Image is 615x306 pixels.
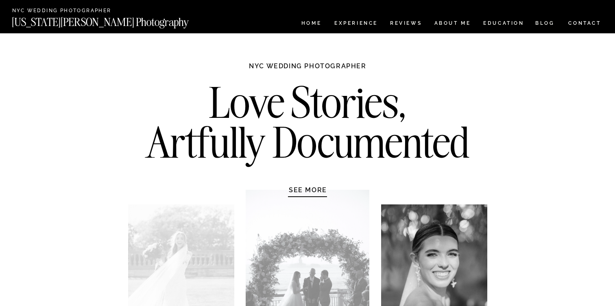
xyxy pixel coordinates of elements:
[231,62,384,78] h1: NYC WEDDING PHOTOGRAPHER
[334,21,377,28] a: Experience
[300,21,323,28] a: HOME
[12,17,216,24] a: [US_STATE][PERSON_NAME] Photography
[535,21,555,28] a: BLOG
[390,21,421,28] a: REVIEWS
[568,19,602,28] a: CONTACT
[12,8,135,14] a: NYC Wedding Photographer
[434,21,471,28] a: ABOUT ME
[269,186,347,194] a: SEE MORE
[482,21,525,28] a: EDUCATION
[137,82,478,168] h2: Love Stories, Artfully Documented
